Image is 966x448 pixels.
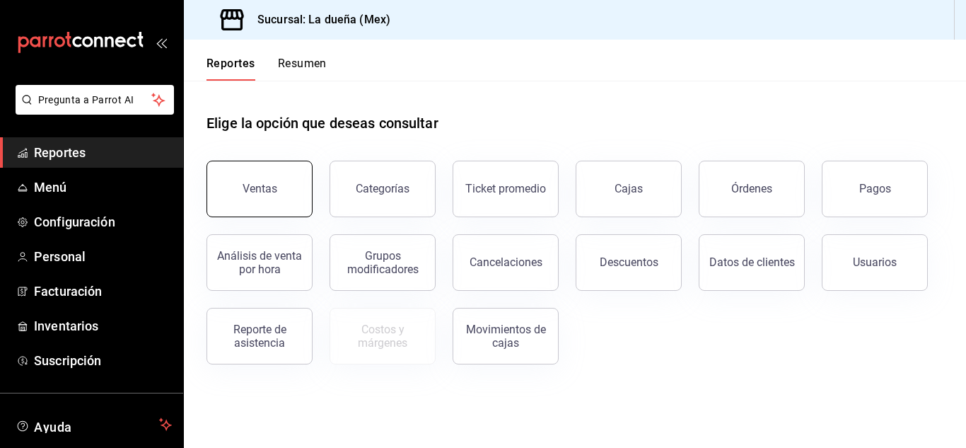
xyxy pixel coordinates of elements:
[156,37,167,48] button: open_drawer_menu
[576,234,682,291] button: Descuentos
[206,308,313,364] button: Reporte de asistencia
[853,255,897,269] div: Usuarios
[453,161,559,217] button: Ticket promedio
[206,234,313,291] button: Análisis de venta por hora
[576,161,682,217] button: Cajas
[339,249,426,276] div: Grupos modificadores
[822,234,928,291] button: Usuarios
[206,161,313,217] button: Ventas
[34,282,172,301] span: Facturación
[34,212,172,231] span: Configuración
[206,57,327,81] div: navigation tabs
[465,182,546,195] div: Ticket promedio
[709,255,795,269] div: Datos de clientes
[330,308,436,364] button: Contrata inventarios para ver este reporte
[699,161,805,217] button: Órdenes
[278,57,327,81] button: Resumen
[453,234,559,291] button: Cancelaciones
[600,255,658,269] div: Descuentos
[453,308,559,364] button: Movimientos de cajas
[34,143,172,162] span: Reportes
[356,182,409,195] div: Categorías
[216,323,303,350] div: Reporte de asistencia
[216,249,303,276] div: Análisis de venta por hora
[34,247,172,266] span: Personal
[699,234,805,291] button: Datos de clientes
[339,323,426,350] div: Costos y márgenes
[330,234,436,291] button: Grupos modificadores
[731,182,772,195] div: Órdenes
[10,103,174,117] a: Pregunta a Parrot AI
[243,182,277,195] div: Ventas
[330,161,436,217] button: Categorías
[462,323,549,350] div: Movimientos de cajas
[859,182,891,195] div: Pagos
[38,93,152,108] span: Pregunta a Parrot AI
[16,85,174,115] button: Pregunta a Parrot AI
[615,182,643,195] div: Cajas
[470,255,542,269] div: Cancelaciones
[34,351,172,370] span: Suscripción
[206,57,255,81] button: Reportes
[34,416,153,433] span: Ayuda
[822,161,928,217] button: Pagos
[34,178,172,197] span: Menú
[34,316,172,335] span: Inventarios
[246,11,390,28] h3: Sucursal: La dueña (Mex)
[206,113,438,134] h1: Elige la opción que deseas consultar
